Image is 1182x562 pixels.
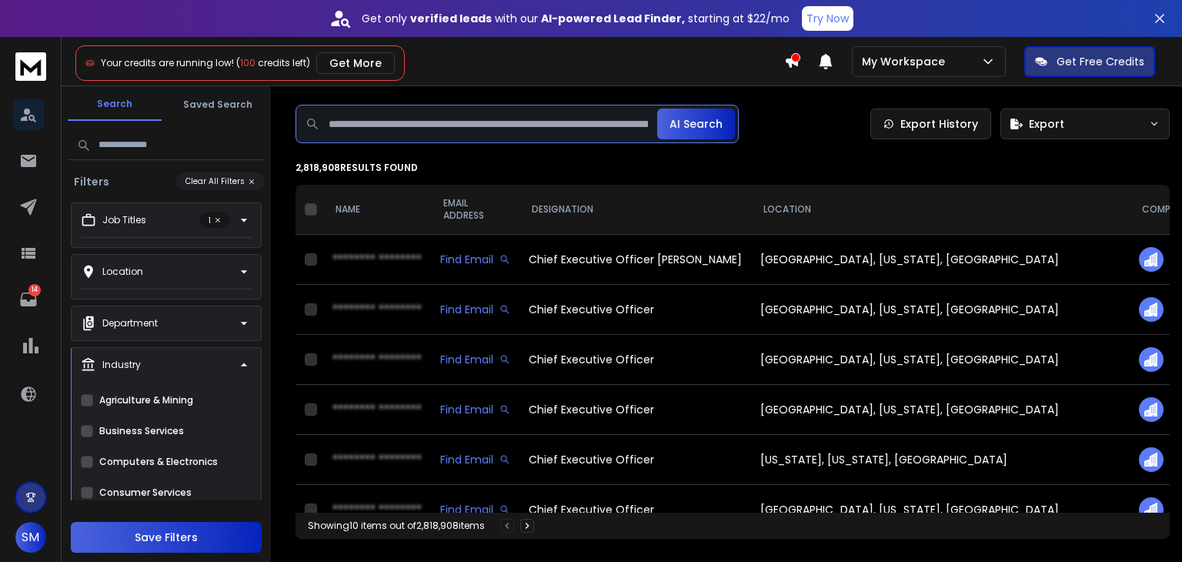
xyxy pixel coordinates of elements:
span: 100 [240,56,255,69]
p: 1 [199,212,230,228]
div: Find Email [440,402,510,417]
div: Find Email [440,252,510,267]
button: Clear All Filters [176,172,265,190]
button: Try Now [802,6,853,31]
th: EMAIL ADDRESS [431,185,519,235]
p: Location [102,266,143,278]
button: SM [15,522,46,553]
label: Computers & Electronics [99,456,218,468]
span: Export [1029,116,1064,132]
span: Your credits are running low! [101,56,234,69]
label: Agriculture & Mining [99,394,193,406]
h3: Filters [68,174,115,189]
span: ( credits left) [236,56,310,69]
p: 2,818,908 results found [295,162,1170,174]
div: Showing 10 items out of 2,818,908 items [308,520,485,532]
div: Find Email [440,352,510,367]
button: Saved Search [171,89,265,120]
a: 14 [13,284,44,315]
button: Save Filters [71,522,262,553]
p: 14 [28,284,41,296]
th: NAME [323,185,431,235]
td: [GEOGRAPHIC_DATA], [US_STATE], [GEOGRAPHIC_DATA] [751,235,1130,285]
p: Get only with our starting at $22/mo [362,11,790,26]
strong: AI-powered Lead Finder, [541,11,685,26]
button: Search [68,89,162,121]
th: LOCATION [751,185,1130,235]
td: [GEOGRAPHIC_DATA], [US_STATE], [GEOGRAPHIC_DATA] [751,285,1130,335]
strong: verified leads [410,11,492,26]
td: Chief Executive Officer [519,485,751,535]
p: Try Now [806,11,849,26]
p: Industry [102,359,141,371]
td: [GEOGRAPHIC_DATA], [US_STATE], [GEOGRAPHIC_DATA] [751,485,1130,535]
div: Find Email [440,302,510,317]
p: Department [102,317,158,330]
p: Get Free Credits [1057,54,1144,69]
td: [GEOGRAPHIC_DATA], [US_STATE], [GEOGRAPHIC_DATA] [751,385,1130,435]
td: [GEOGRAPHIC_DATA], [US_STATE], [GEOGRAPHIC_DATA] [751,335,1130,385]
iframe: Intercom live chat [1126,509,1163,546]
td: [US_STATE], [US_STATE], [GEOGRAPHIC_DATA] [751,435,1130,485]
th: DESIGNATION [519,185,751,235]
button: Get Free Credits [1024,46,1155,77]
label: Consumer Services [99,487,192,499]
p: Job Titles [102,214,146,226]
button: Get More [316,52,395,74]
label: Business Services [99,425,184,437]
div: Find Email [440,502,510,517]
div: Find Email [440,452,510,467]
a: Export History [870,109,991,139]
p: My Workspace [862,54,951,69]
td: Chief Executive Officer [519,435,751,485]
td: Chief Executive Officer [519,385,751,435]
td: Chief Executive Officer [PERSON_NAME] [519,235,751,285]
button: AI Search [657,109,735,139]
img: logo [15,52,46,81]
td: Chief Executive Officer [519,335,751,385]
td: Chief Executive Officer [519,285,751,335]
